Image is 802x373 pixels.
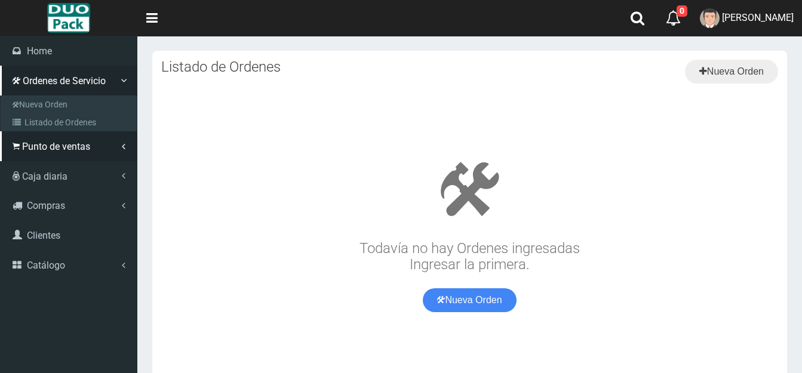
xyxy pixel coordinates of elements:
img: User Image [700,8,720,28]
h3: Todavía no hay Ordenes ingresadas Ingresar la primera. [158,138,781,312]
span: Clientes [27,230,60,241]
span: Compras [27,200,65,211]
img: Logo grande [47,3,90,33]
span: [PERSON_NAME] [722,12,794,23]
span: Caja diaria [22,171,67,182]
span: Ordenes de Servicio [23,75,106,87]
span: 0 [677,5,687,17]
a: Listado de Ordenes [4,113,137,131]
a: Nueva Orden [4,95,137,113]
a: Nueva Orden [685,60,778,84]
span: Catálogo [27,260,65,271]
span: Home [27,45,52,57]
h3: Listado de Ordenes [161,60,281,74]
span: Punto de ventas [22,141,90,152]
a: Nueva Orden [423,288,516,312]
